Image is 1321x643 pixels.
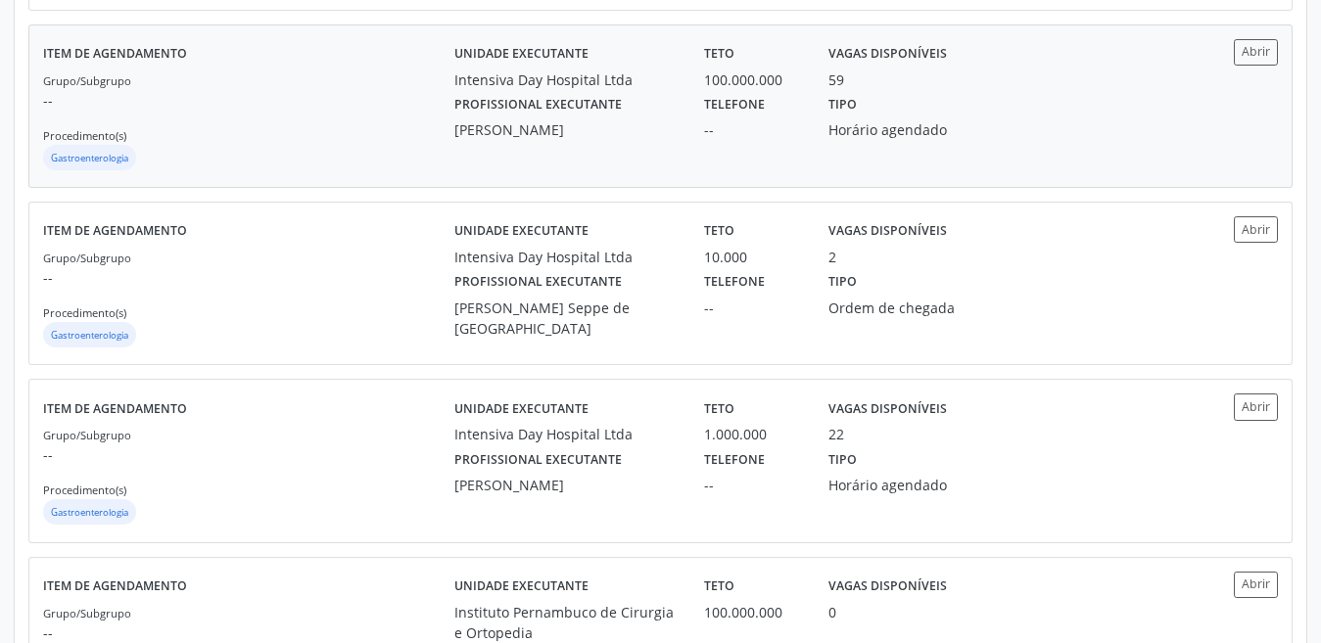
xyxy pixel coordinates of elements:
div: 100.000.000 [704,602,801,622]
label: Unidade executante [454,572,589,602]
label: Telefone [704,444,765,475]
div: Horário agendado [828,119,988,140]
small: Grupo/Subgrupo [43,428,131,442]
small: Procedimento(s) [43,128,126,143]
small: Procedimento(s) [43,482,126,497]
div: -- [704,475,801,495]
label: Unidade executante [454,39,589,69]
small: Grupo/Subgrupo [43,73,131,88]
label: Profissional executante [454,267,622,298]
div: Intensiva Day Hospital Ltda [454,424,677,444]
button: Abrir [1234,216,1278,243]
small: Procedimento(s) [43,305,126,320]
div: [PERSON_NAME] Seppe de [GEOGRAPHIC_DATA] [454,298,677,339]
div: 59 [828,69,844,90]
p: -- [43,622,454,643]
div: 10.000 [704,247,801,267]
div: 1.000.000 [704,424,801,444]
div: 22 [828,424,844,444]
button: Abrir [1234,39,1278,66]
div: -- [704,298,801,318]
div: [PERSON_NAME] [454,475,677,495]
small: Grupo/Subgrupo [43,606,131,620]
div: -- [704,119,801,140]
label: Telefone [704,267,765,298]
div: Ordem de chegada [828,298,988,318]
button: Abrir [1234,393,1278,420]
label: Tipo [828,90,857,120]
label: Item de agendamento [43,393,187,424]
div: Horário agendado [828,475,988,495]
small: Grupo/Subgrupo [43,251,131,265]
label: Tipo [828,267,857,298]
label: Vagas disponíveis [828,216,947,247]
small: Gastroenterologia [51,152,128,164]
div: 100.000.000 [704,69,801,90]
div: Instituto Pernambuco de Cirurgia e Ortopedia [454,602,677,643]
div: [PERSON_NAME] [454,119,677,140]
div: 0 [828,602,836,622]
small: Gastroenterologia [51,506,128,519]
label: Item de agendamento [43,39,187,69]
label: Teto [704,39,734,69]
label: Teto [704,572,734,602]
p: -- [43,90,454,111]
p: -- [43,267,454,288]
label: Item de agendamento [43,572,187,602]
label: Unidade executante [454,216,589,247]
label: Vagas disponíveis [828,572,947,602]
label: Vagas disponíveis [828,39,947,69]
div: 2 [828,247,836,267]
p: -- [43,444,454,465]
div: Intensiva Day Hospital Ltda [454,247,677,267]
label: Profissional executante [454,444,622,475]
label: Item de agendamento [43,216,187,247]
label: Unidade executante [454,393,589,424]
button: Abrir [1234,572,1278,598]
label: Teto [704,393,734,424]
label: Tipo [828,444,857,475]
label: Profissional executante [454,90,622,120]
small: Gastroenterologia [51,329,128,342]
div: Intensiva Day Hospital Ltda [454,69,677,90]
label: Vagas disponíveis [828,393,947,424]
label: Telefone [704,90,765,120]
label: Teto [704,216,734,247]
